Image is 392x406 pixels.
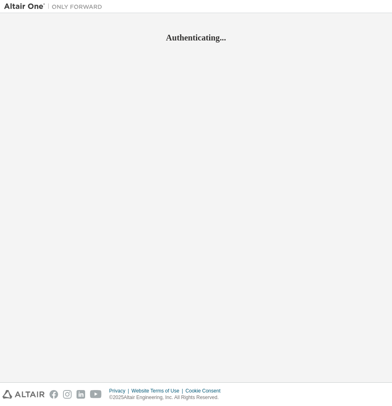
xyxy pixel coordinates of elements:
[109,394,225,401] p: © 2025 Altair Engineering, Inc. All Rights Reserved.
[4,2,106,11] img: Altair One
[4,32,388,43] h2: Authenticating...
[2,390,45,399] img: altair_logo.svg
[131,388,185,394] div: Website Terms of Use
[185,388,225,394] div: Cookie Consent
[90,390,102,399] img: youtube.svg
[63,390,72,399] img: instagram.svg
[50,390,58,399] img: facebook.svg
[109,388,131,394] div: Privacy
[77,390,85,399] img: linkedin.svg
